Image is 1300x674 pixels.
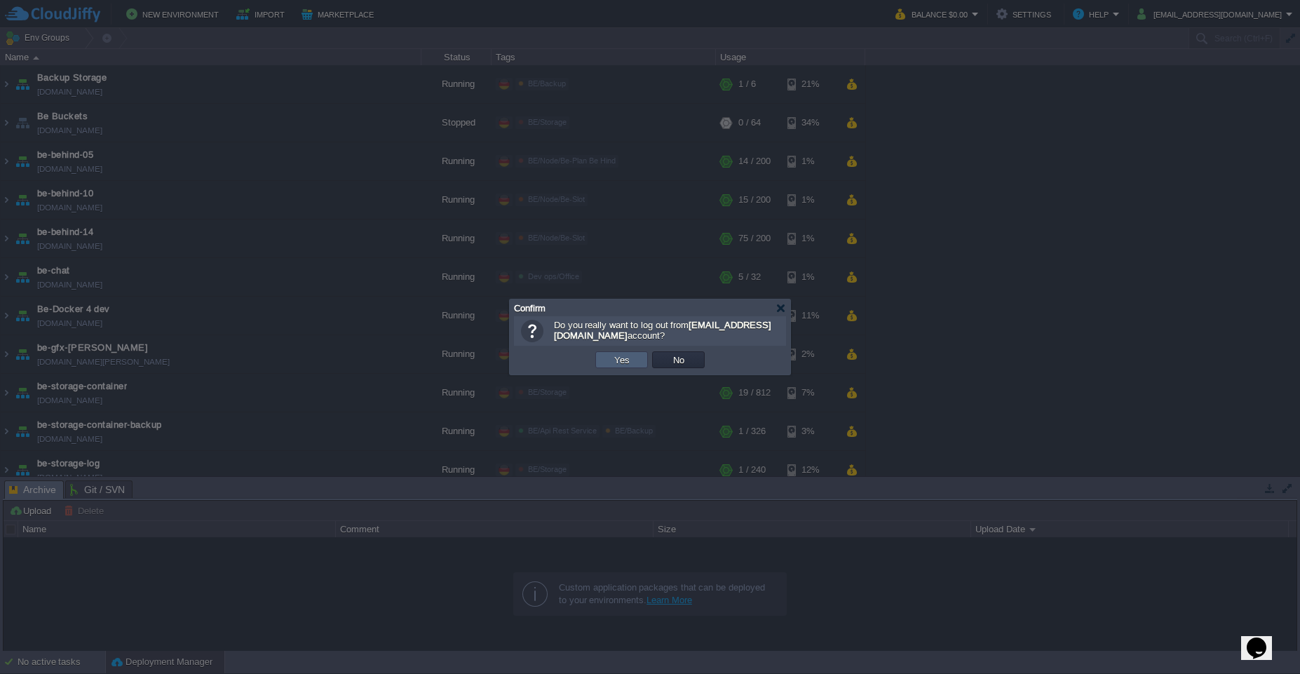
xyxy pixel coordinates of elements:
b: [EMAIL_ADDRESS][DOMAIN_NAME] [554,320,771,341]
iframe: chat widget [1241,618,1286,660]
span: Do you really want to log out from account? [554,320,771,341]
button: No [669,353,689,366]
button: Yes [610,353,634,366]
span: Confirm [514,303,546,314]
